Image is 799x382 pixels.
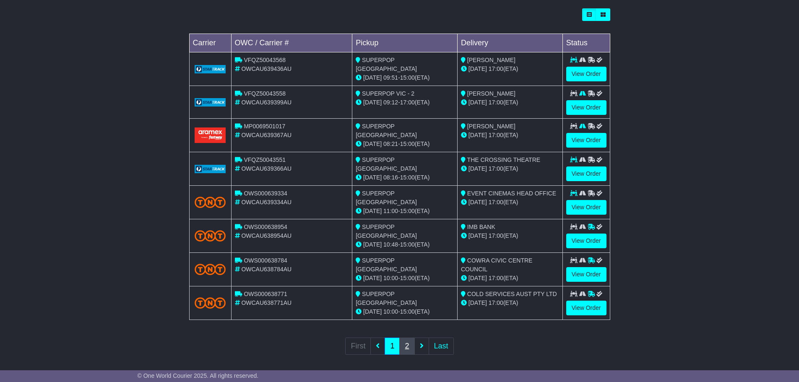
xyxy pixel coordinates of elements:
[400,74,415,81] span: 15:00
[244,257,287,264] span: OWS000638784
[461,274,559,283] div: (ETA)
[467,57,515,63] span: [PERSON_NAME]
[231,34,352,52] td: OWC / Carrier #
[244,190,287,197] span: OWS000639334
[400,174,415,181] span: 15:00
[352,34,458,52] td: Pickup
[363,275,382,281] span: [DATE]
[363,140,382,147] span: [DATE]
[241,299,291,306] span: OWCAU638771AU
[461,231,559,240] div: (ETA)
[489,132,503,138] span: 17:00
[195,65,226,73] img: GetCarrierServiceLogo
[566,67,606,81] a: View Order
[356,156,417,172] span: SUPERPOP [GEOGRAPHIC_DATA]
[400,275,415,281] span: 15:00
[363,174,382,181] span: [DATE]
[489,275,503,281] span: 17:00
[356,307,454,316] div: - (ETA)
[400,99,415,106] span: 17:00
[566,133,606,148] a: View Order
[400,241,415,248] span: 15:00
[383,208,398,214] span: 11:00
[467,156,541,163] span: THE CROSSING THEATRE
[489,165,503,172] span: 17:00
[562,34,610,52] td: Status
[244,223,287,230] span: OWS000638954
[461,65,559,73] div: (ETA)
[356,274,454,283] div: - (ETA)
[383,241,398,248] span: 10:48
[356,257,417,273] span: SUPERPOP [GEOGRAPHIC_DATA]
[241,199,291,205] span: OWCAU639334AU
[467,291,557,297] span: COLD SERVICES AUST PTY LTD
[244,156,286,163] span: VFQZ50043551
[383,140,398,147] span: 08:21
[356,223,417,239] span: SUPERPOP [GEOGRAPHIC_DATA]
[468,299,487,306] span: [DATE]
[461,131,559,140] div: (ETA)
[356,57,417,72] span: SUPERPOP [GEOGRAPHIC_DATA]
[241,165,291,172] span: OWCAU639366AU
[385,338,400,355] a: 1
[195,230,226,242] img: TNT_Domestic.png
[468,232,487,239] span: [DATE]
[244,123,285,130] span: MP0069501017
[399,338,414,355] a: 2
[461,257,532,273] span: COWRA CIVIC CENTRE COUNCIL
[468,99,487,106] span: [DATE]
[566,166,606,181] a: View Order
[356,240,454,249] div: - (ETA)
[468,275,487,281] span: [DATE]
[461,198,559,207] div: (ETA)
[566,301,606,315] a: View Order
[241,232,291,239] span: OWCAU638954AU
[383,308,398,315] span: 10:00
[189,34,231,52] td: Carrier
[489,65,503,72] span: 17:00
[195,165,226,173] img: GetCarrierServiceLogo
[195,297,226,309] img: TNT_Domestic.png
[356,207,454,216] div: - (ETA)
[468,165,487,172] span: [DATE]
[195,127,226,143] img: Aramex.png
[461,299,559,307] div: (ETA)
[356,73,454,82] div: - (ETA)
[461,164,559,173] div: (ETA)
[244,291,287,297] span: OWS000638771
[467,123,515,130] span: [PERSON_NAME]
[457,34,562,52] td: Delivery
[400,140,415,147] span: 15:00
[195,264,226,275] img: TNT_Domestic.png
[241,266,291,273] span: OWCAU638784AU
[195,197,226,208] img: TNT_Domestic.png
[363,99,382,106] span: [DATE]
[363,241,382,248] span: [DATE]
[383,174,398,181] span: 08:16
[241,99,291,106] span: OWCAU639399AU
[489,232,503,239] span: 17:00
[467,190,556,197] span: EVENT CINEMAS HEAD OFFICE
[356,291,417,306] span: SUPERPOP [GEOGRAPHIC_DATA]
[356,140,454,148] div: - (ETA)
[362,90,414,97] span: SUPERPOP VIC - 2
[241,65,291,72] span: OWCAU639436AU
[356,173,454,182] div: - (ETA)
[489,299,503,306] span: 17:00
[363,74,382,81] span: [DATE]
[468,199,487,205] span: [DATE]
[363,308,382,315] span: [DATE]
[489,199,503,205] span: 17:00
[138,372,259,379] span: © One World Courier 2025. All rights reserved.
[467,90,515,97] span: [PERSON_NAME]
[566,267,606,282] a: View Order
[461,98,559,107] div: (ETA)
[489,99,503,106] span: 17:00
[566,200,606,215] a: View Order
[356,190,417,205] span: SUPERPOP [GEOGRAPHIC_DATA]
[468,65,487,72] span: [DATE]
[241,132,291,138] span: OWCAU639367AU
[356,98,454,107] div: - (ETA)
[383,74,398,81] span: 09:51
[566,234,606,248] a: View Order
